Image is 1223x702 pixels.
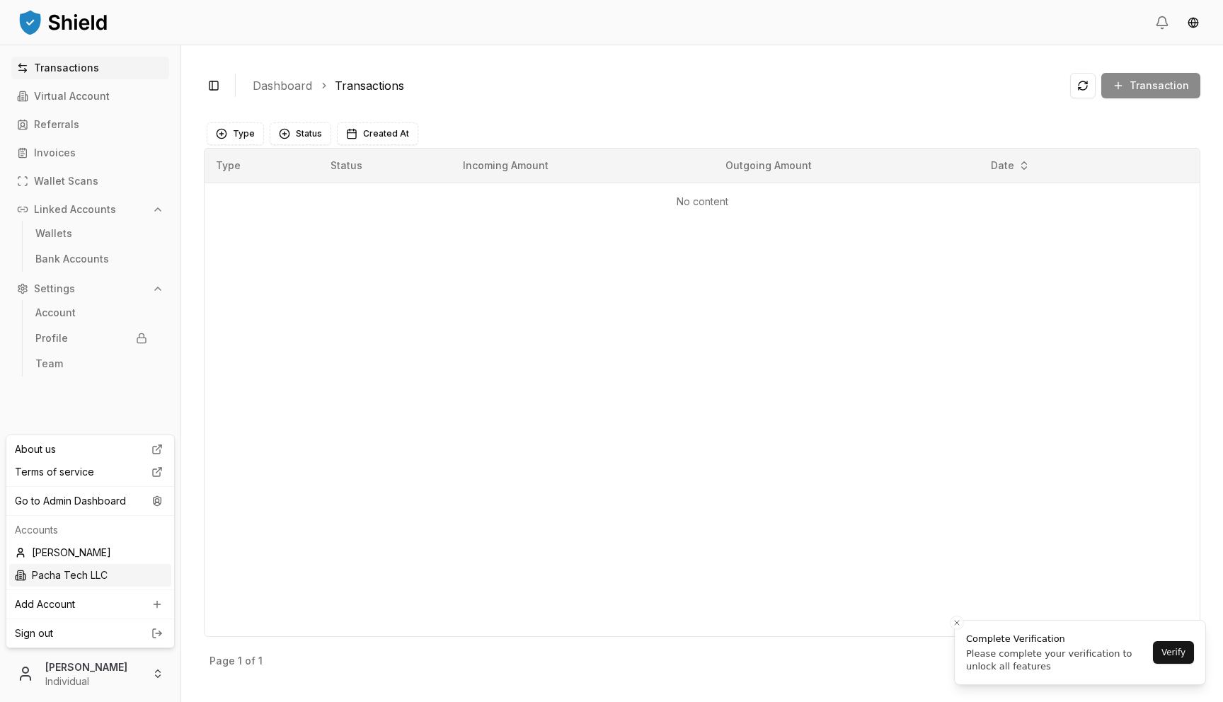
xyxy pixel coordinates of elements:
[9,593,171,616] a: Add Account
[15,523,166,537] p: Accounts
[9,564,171,587] div: Pacha Tech LLC
[9,438,171,461] a: About us
[15,626,166,640] a: Sign out
[9,490,171,512] div: Go to Admin Dashboard
[9,541,171,564] div: [PERSON_NAME]
[9,461,171,483] a: Terms of service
